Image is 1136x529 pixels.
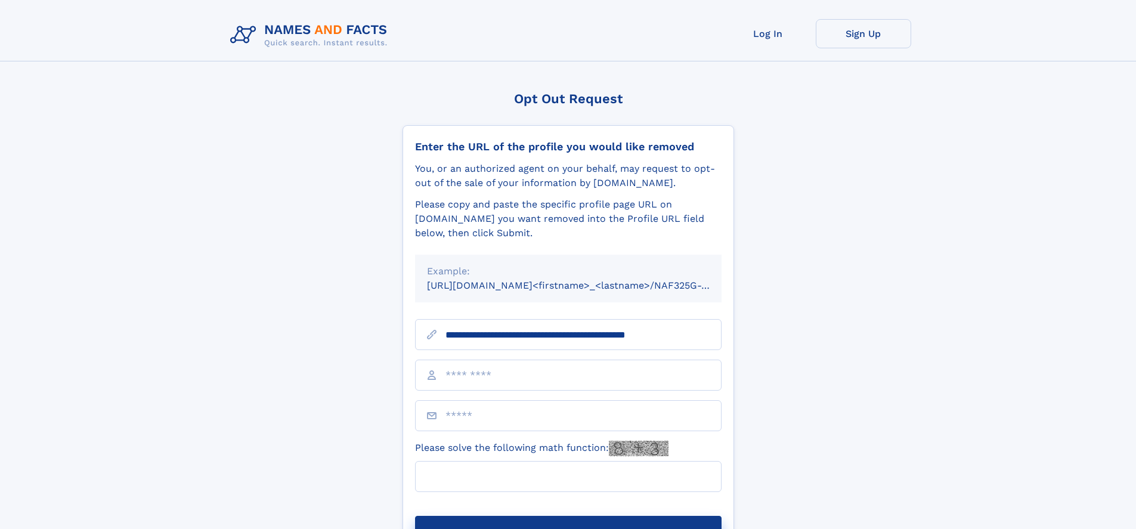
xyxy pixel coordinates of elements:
div: Enter the URL of the profile you would like removed [415,140,722,153]
div: You, or an authorized agent on your behalf, may request to opt-out of the sale of your informatio... [415,162,722,190]
label: Please solve the following math function: [415,441,668,456]
div: Please copy and paste the specific profile page URL on [DOMAIN_NAME] you want removed into the Pr... [415,197,722,240]
small: [URL][DOMAIN_NAME]<firstname>_<lastname>/NAF325G-xxxxxxxx [427,280,744,291]
img: Logo Names and Facts [225,19,397,51]
a: Sign Up [816,19,911,48]
div: Opt Out Request [403,91,734,106]
a: Log In [720,19,816,48]
div: Example: [427,264,710,279]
